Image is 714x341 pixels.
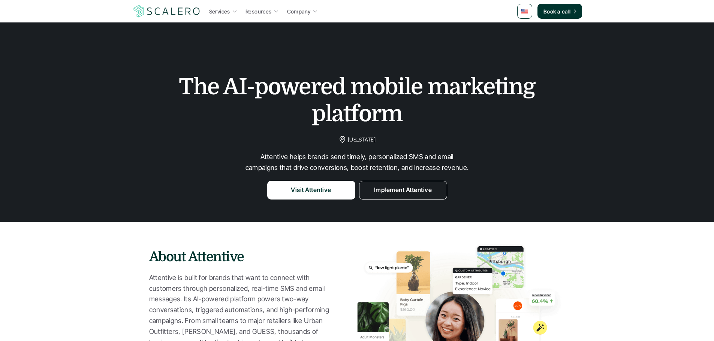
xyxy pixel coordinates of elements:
[132,4,201,18] img: Scalero company logotype
[245,7,272,15] p: Resources
[359,181,447,200] a: Implement Attentive
[170,73,545,127] h1: The AI-powered mobile marketing platform
[245,152,470,173] p: Attentive helps brands send timely, personalized SMS and email campaigns that drive conversions, ...
[374,185,432,195] p: Implement Attentive
[543,7,571,15] p: Book a call
[537,4,582,19] a: Book a call
[287,7,311,15] p: Company
[149,248,357,267] h3: About Attentive
[209,7,230,15] p: Services
[291,185,331,195] p: Visit Attentive
[348,135,376,144] p: [US_STATE]
[267,181,355,200] a: Visit Attentive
